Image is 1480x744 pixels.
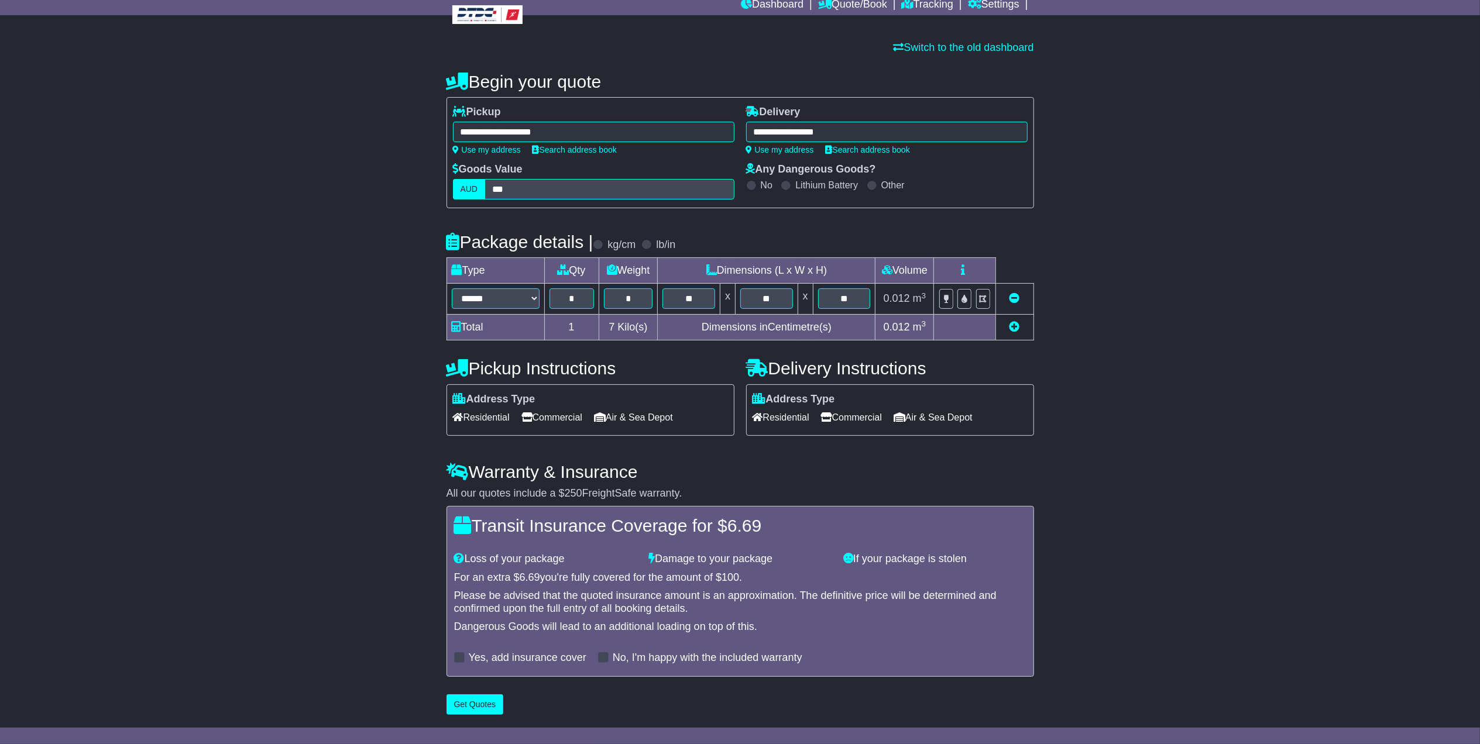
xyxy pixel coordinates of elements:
sup: 3 [922,291,926,300]
label: kg/cm [607,239,636,252]
div: If your package is stolen [837,553,1032,566]
div: Please be advised that the quoted insurance amount is an approximation. The definitive price will... [454,590,1026,615]
span: 7 [609,321,614,333]
td: Total [447,314,544,340]
label: Address Type [453,393,535,406]
a: Switch to the old dashboard [893,42,1033,53]
label: No, I'm happy with the included warranty [613,652,802,664]
span: Commercial [521,408,582,426]
label: AUD [453,179,486,199]
h4: Pickup Instructions [447,359,734,378]
a: Search address book [826,145,910,154]
a: Remove this item [1009,292,1020,304]
span: 250 [565,487,582,499]
label: lb/in [656,239,675,252]
label: Any Dangerous Goods? [746,163,876,176]
label: Delivery [746,106,801,119]
span: 6.69 [520,571,540,583]
td: x [720,284,736,315]
label: Lithium Battery [795,180,858,191]
span: Residential [753,408,809,426]
span: m [913,292,926,304]
label: Pickup [453,106,501,119]
a: Add new item [1009,321,1020,333]
label: Address Type [753,393,835,406]
span: Air & Sea Depot [594,408,673,426]
div: All our quotes include a $ FreightSafe warranty. [447,487,1034,500]
td: Dimensions in Centimetre(s) [658,314,875,340]
span: m [913,321,926,333]
a: Use my address [746,145,814,154]
div: For an extra $ you're fully covered for the amount of $ . [454,571,1026,584]
sup: 3 [922,319,926,328]
h4: Delivery Instructions [746,359,1034,378]
div: Damage to your package [643,553,837,566]
td: Volume [875,258,934,284]
label: No [761,180,772,191]
h4: Transit Insurance Coverage for $ [454,516,1026,535]
span: Air & Sea Depot [894,408,973,426]
td: Kilo(s) [599,314,658,340]
td: Weight [599,258,658,284]
h4: Package details | [447,232,593,252]
label: Other [881,180,905,191]
span: 0.012 [884,292,910,304]
span: 6.69 [727,516,761,535]
span: Residential [453,408,510,426]
span: 100 [722,571,739,583]
h4: Begin your quote [447,72,1034,91]
td: x [798,284,813,315]
div: Loss of your package [448,553,643,566]
a: Search address book [533,145,617,154]
a: Use my address [453,145,521,154]
button: Get Quotes [447,694,504,715]
td: Qty [544,258,599,284]
td: Type [447,258,544,284]
span: Commercial [821,408,882,426]
td: 1 [544,314,599,340]
td: Dimensions (L x W x H) [658,258,875,284]
label: Yes, add insurance cover [469,652,586,664]
label: Goods Value [453,163,523,176]
div: Dangerous Goods will lead to an additional loading on top of this. [454,621,1026,633]
span: 0.012 [884,321,910,333]
h4: Warranty & Insurance [447,462,1034,481]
